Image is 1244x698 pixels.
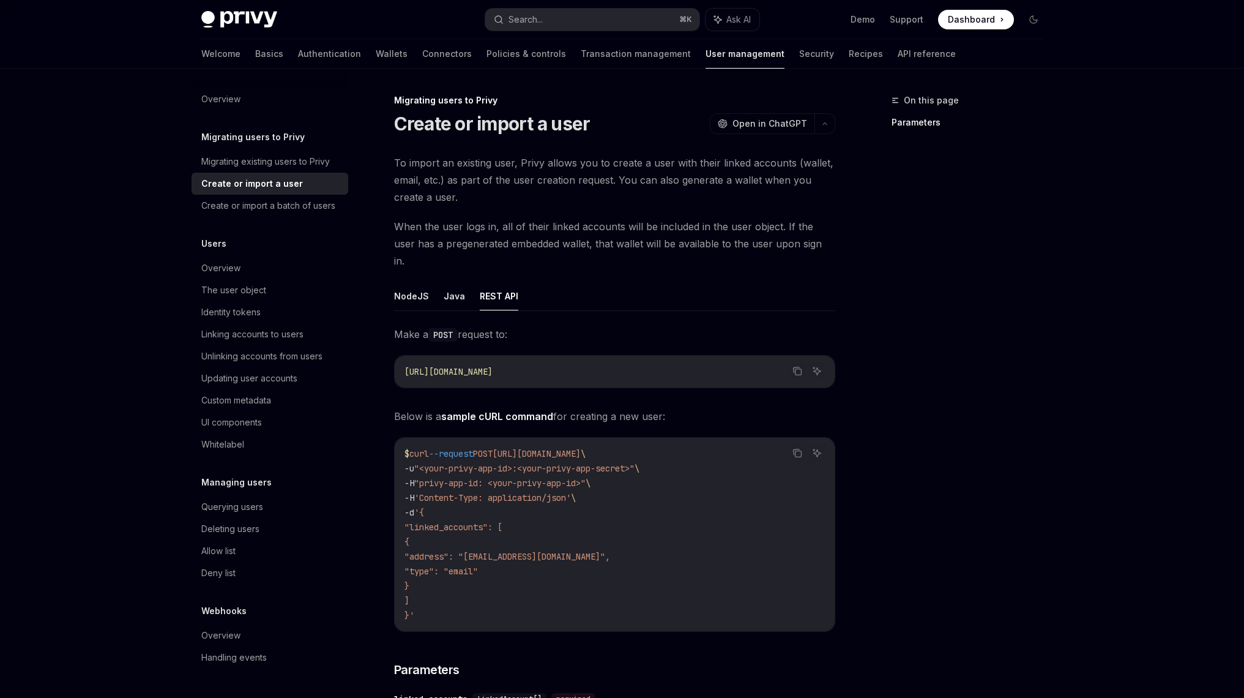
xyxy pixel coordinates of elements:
[201,393,271,408] div: Custom metadata
[404,366,493,377] span: [URL][DOMAIN_NAME]
[414,478,586,489] span: "privy-app-id: <your-privy-app-id>"
[404,463,414,474] span: -u
[192,173,348,195] a: Create or import a user
[192,279,348,301] a: The user object
[441,410,553,422] strong: sample cURL command
[192,562,348,584] a: Deny list
[394,282,429,310] button: NodeJS
[789,445,805,461] button: Copy the contents from the code block
[404,507,414,518] span: -d
[404,492,414,503] span: -H
[192,151,348,173] a: Migrating existing users to Privy
[726,13,751,26] span: Ask AI
[192,323,348,345] a: Linking accounts to users
[255,39,283,69] a: Basics
[201,236,226,251] h5: Users
[201,283,266,298] div: The user object
[414,463,635,474] span: "<your-privy-app-id>:<your-privy-app-secret>"
[789,363,805,379] button: Copy the contents from the code block
[404,610,414,621] span: }'
[201,176,303,191] div: Create or import a user
[192,88,348,110] a: Overview
[394,408,835,425] span: Below is a for creating a new user:
[201,628,240,643] div: Overview
[581,448,586,459] span: \
[429,448,473,459] span: --request
[201,198,335,213] div: Create or import a batch of users
[890,13,923,26] a: Support
[732,118,807,130] span: Open in ChatGPT
[404,580,409,591] span: }
[192,301,348,323] a: Identity tokens
[376,39,408,69] a: Wallets
[201,415,262,430] div: UI components
[201,437,244,452] div: Whitelabel
[851,13,875,26] a: Demo
[409,448,429,459] span: curl
[904,93,959,108] span: On this page
[508,12,543,27] div: Search...
[480,282,518,310] button: REST API
[394,661,460,678] span: Parameters
[948,13,995,26] span: Dashboard
[706,9,759,31] button: Ask AI
[192,257,348,279] a: Overview
[404,566,478,577] span: "type": "email"
[201,305,261,320] div: Identity tokens
[192,647,348,669] a: Handling events
[938,10,1014,29] a: Dashboard
[892,113,1053,132] a: Parameters
[485,9,699,31] button: Search...⌘K
[201,261,240,276] div: Overview
[201,650,267,665] div: Handling events
[298,39,361,69] a: Authentication
[404,536,409,547] span: {
[201,92,240,107] div: Overview
[201,566,236,580] div: Deny list
[404,551,610,562] span: "address": "[EMAIL_ADDRESS][DOMAIN_NAME]",
[201,349,322,364] div: Unlinking accounts from users
[404,448,409,459] span: $
[201,604,247,618] h5: Webhooks
[710,113,814,134] button: Open in ChatGPT
[201,475,272,490] h5: Managing users
[799,39,834,69] a: Security
[201,544,236,558] div: Allow list
[201,130,305,144] h5: Migrating users to Privy
[586,478,590,489] span: \
[809,445,825,461] button: Ask AI
[394,154,835,206] span: To import an existing user, Privy allows you to create a user with their linked accounts (wallet,...
[444,282,465,310] button: Java
[414,507,424,518] span: '{
[192,389,348,411] a: Custom metadata
[192,345,348,367] a: Unlinking accounts from users
[201,11,277,28] img: dark logo
[192,518,348,540] a: Deleting users
[571,492,576,503] span: \
[394,218,835,269] span: When the user logs in, all of their linked accounts will be included in the user object. If the u...
[201,522,259,536] div: Deleting users
[706,39,784,69] a: User management
[404,478,414,489] span: -H
[192,411,348,433] a: UI components
[428,328,458,342] code: POST
[581,39,691,69] a: Transaction management
[394,94,835,107] div: Migrating users to Privy
[404,595,409,606] span: ]
[404,522,502,533] span: "linked_accounts": [
[192,367,348,389] a: Updating user accounts
[192,195,348,217] a: Create or import a batch of users
[849,39,883,69] a: Recipes
[679,15,692,24] span: ⌘ K
[486,39,566,69] a: Policies & controls
[201,371,297,386] div: Updating user accounts
[809,363,825,379] button: Ask AI
[414,492,571,503] span: 'Content-Type: application/json'
[201,327,304,342] div: Linking accounts to users
[898,39,956,69] a: API reference
[192,540,348,562] a: Allow list
[394,326,835,343] span: Make a request to:
[394,113,590,135] h1: Create or import a user
[192,496,348,518] a: Querying users
[201,39,240,69] a: Welcome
